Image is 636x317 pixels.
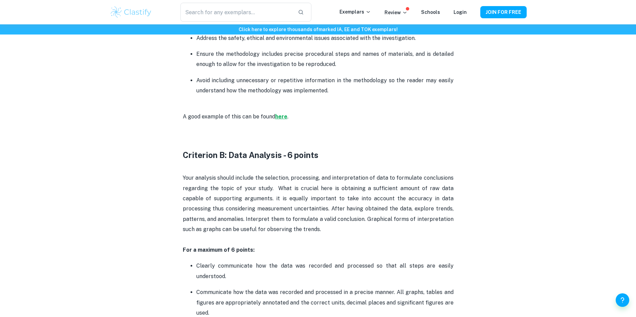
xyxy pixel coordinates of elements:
p: Exemplars [339,8,371,16]
strong: Criterion B: Data Analysis - 6 points [183,150,319,160]
p: Avoid including unnecessary or repetitive information in the methodology so the reader may easily... [196,75,454,96]
p: Clearly communicate how the data was recorded and processed so that all steps are easily understood. [196,261,454,281]
button: JOIN FOR FREE [480,6,527,18]
a: here [275,113,287,120]
strong: For a maximum of 6 points: [183,247,255,253]
span: A good example of this can be found [183,113,275,120]
p: Address the safety, ethical and environmental issues associated with the investigation. [196,33,454,43]
span: Your analysis should include the selection, processing, and interpretation of data to formulate c... [183,175,455,232]
span: . [287,113,288,120]
button: Help and Feedback [616,293,629,307]
img: Clastify logo [110,5,153,19]
p: Review [385,9,408,16]
input: Search for any exemplars... [180,3,292,22]
a: Schools [421,9,440,15]
a: Login [454,9,467,15]
h6: Click here to explore thousands of marked IA, EE and TOK exemplars ! [1,26,635,33]
p: Ensure the methodology includes precise procedural steps and names of materials, and is detailed ... [196,49,454,70]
